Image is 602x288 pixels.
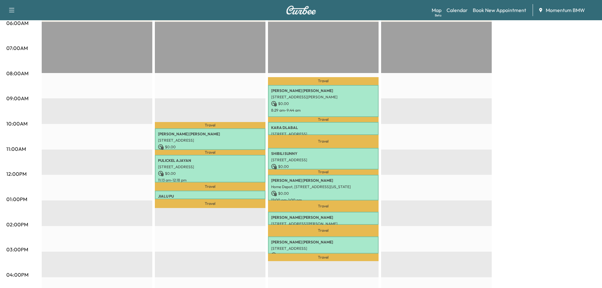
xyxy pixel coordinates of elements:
p: Travel [155,122,265,128]
p: 07:00AM [6,44,28,52]
p: $ 0.00 [158,144,262,150]
p: [PERSON_NAME] [PERSON_NAME] [158,132,262,137]
p: [STREET_ADDRESS][PERSON_NAME] [271,95,375,100]
p: 10:00AM [6,120,27,127]
p: [PERSON_NAME] [PERSON_NAME] [271,240,375,245]
p: Travel [268,225,379,237]
p: $ 0.00 [271,101,375,107]
div: Beta [435,13,441,18]
p: [STREET_ADDRESS] [271,246,375,251]
a: Calendar [447,6,468,14]
p: $ 0.00 [158,171,262,176]
p: 12:00PM [6,170,27,178]
p: $ 0.00 [271,164,375,169]
p: PULICKEL AJAYAN [158,158,262,163]
p: 06:00AM [6,19,28,27]
p: [PERSON_NAME] [PERSON_NAME] [271,178,375,183]
p: [PERSON_NAME] [PERSON_NAME] [271,215,375,220]
p: $ 0.00 [271,191,375,196]
p: [STREET_ADDRESS] [271,132,375,137]
p: Travel [268,117,379,122]
p: SHIBILI SUNNY [271,151,375,156]
p: [STREET_ADDRESS] [158,138,262,143]
p: Travel [268,169,379,175]
p: 04:00PM [6,271,28,279]
p: 09:00AM [6,95,28,102]
a: Book New Appointment [473,6,526,14]
p: 11:13 am - 12:18 pm [158,178,262,183]
img: Curbee Logo [286,6,316,15]
p: Travel [268,200,379,212]
p: 02:00PM [6,221,28,228]
p: Travel [155,199,265,208]
span: Momentum BMW [546,6,585,14]
p: JIALU PU [158,194,262,199]
p: 12:00 pm - 1:00 pm [271,198,375,203]
p: [STREET_ADDRESS] [158,164,262,169]
p: Travel [155,182,265,191]
p: Travel [268,77,379,85]
p: 8:29 am - 9:44 am [271,108,375,113]
p: Travel [268,135,379,148]
p: 08:00AM [6,70,28,77]
a: MapBeta [432,6,441,14]
p: Travel [268,254,379,261]
p: 11:00AM [6,145,26,153]
p: [PERSON_NAME] [PERSON_NAME] [271,88,375,93]
p: Travel [155,150,265,155]
p: [STREET_ADDRESS] [271,157,375,162]
p: 01:00PM [6,195,27,203]
p: KARA DLABAL [271,125,375,130]
p: Home Depot, [STREET_ADDRESS][US_STATE] [271,184,375,189]
p: [STREET_ADDRESS][PERSON_NAME] [271,221,375,226]
p: $ 0.00 [271,252,375,258]
p: 03:00PM [6,246,28,253]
